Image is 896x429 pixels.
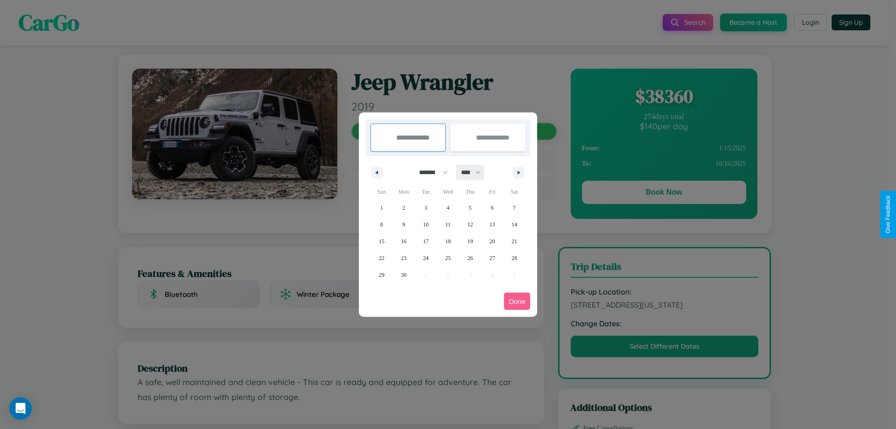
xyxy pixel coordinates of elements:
span: 10 [423,216,429,233]
button: 1 [371,199,392,216]
span: 28 [511,250,517,267]
button: 19 [459,233,481,250]
button: 13 [481,216,503,233]
button: 27 [481,250,503,267]
span: Fri [481,184,503,199]
button: Done [504,293,530,310]
span: 24 [423,250,429,267]
span: 5 [469,199,471,216]
div: Open Intercom Messenger [9,397,32,420]
button: 25 [437,250,459,267]
span: Sat [504,184,525,199]
span: 2 [402,199,405,216]
button: 5 [459,199,481,216]
span: Tue [415,184,437,199]
span: 27 [490,250,495,267]
span: 6 [491,199,494,216]
button: 26 [459,250,481,267]
button: 29 [371,267,392,283]
button: 20 [481,233,503,250]
button: 22 [371,250,392,267]
span: 26 [467,250,473,267]
button: 2 [392,199,414,216]
button: 7 [504,199,525,216]
button: 23 [392,250,414,267]
span: 22 [379,250,385,267]
button: 28 [504,250,525,267]
span: Thu [459,184,481,199]
span: 4 [447,199,449,216]
span: 15 [379,233,385,250]
span: 20 [490,233,495,250]
span: 29 [379,267,385,283]
button: 24 [415,250,437,267]
div: Give Feedback [885,196,891,233]
button: 30 [392,267,414,283]
button: 14 [504,216,525,233]
span: 16 [401,233,406,250]
span: Wed [437,184,459,199]
span: 7 [513,199,516,216]
span: 19 [467,233,473,250]
span: 14 [511,216,517,233]
span: 8 [380,216,383,233]
span: 11 [445,216,451,233]
span: 12 [467,216,473,233]
button: 8 [371,216,392,233]
button: 15 [371,233,392,250]
span: 30 [401,267,406,283]
button: 9 [392,216,414,233]
button: 17 [415,233,437,250]
span: 3 [425,199,427,216]
span: 21 [511,233,517,250]
button: 21 [504,233,525,250]
span: 18 [445,233,451,250]
button: 18 [437,233,459,250]
button: 12 [459,216,481,233]
span: Mon [392,184,414,199]
span: 17 [423,233,429,250]
button: 11 [437,216,459,233]
span: 13 [490,216,495,233]
button: 16 [392,233,414,250]
span: 25 [445,250,451,267]
span: 23 [401,250,406,267]
span: 9 [402,216,405,233]
button: 3 [415,199,437,216]
span: 1 [380,199,383,216]
button: 10 [415,216,437,233]
button: 4 [437,199,459,216]
button: 6 [481,199,503,216]
span: Sun [371,184,392,199]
